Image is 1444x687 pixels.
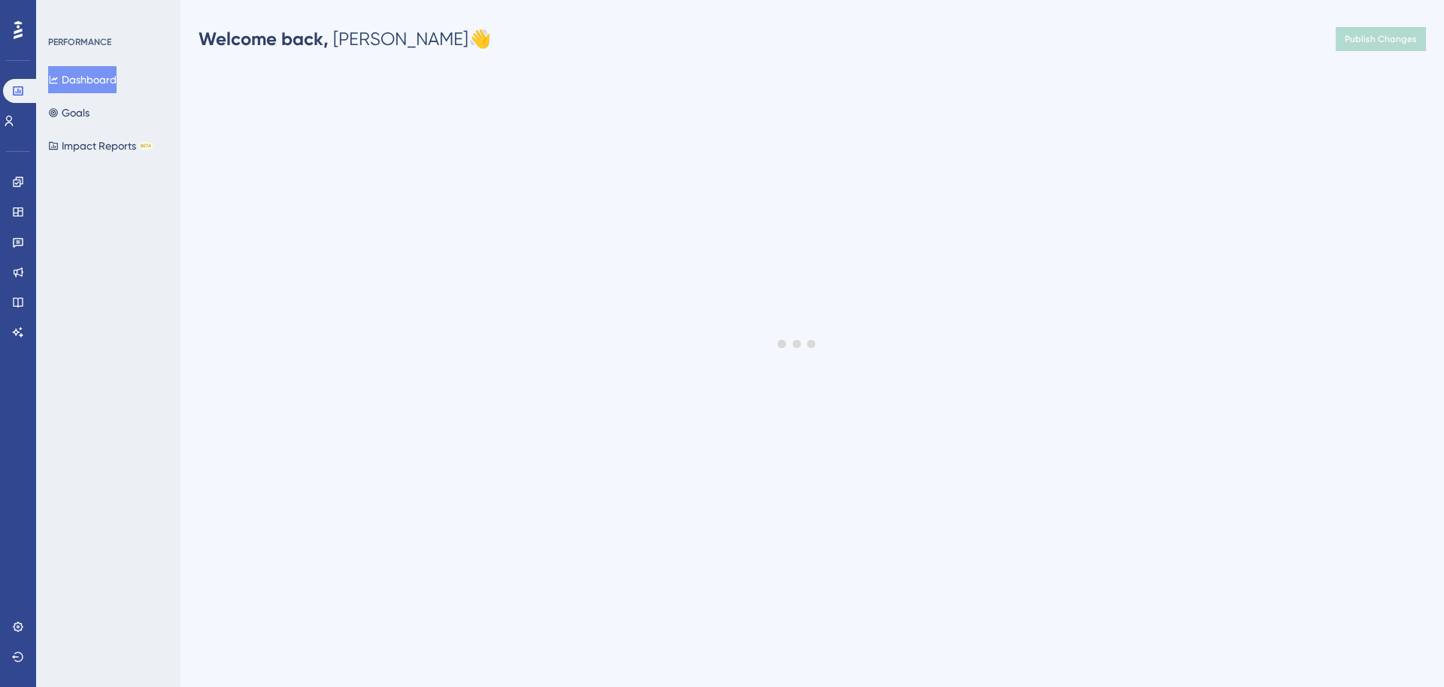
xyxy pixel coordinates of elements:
button: Goals [48,99,89,126]
button: Dashboard [48,66,117,93]
div: PERFORMANCE [48,36,111,48]
span: Welcome back, [199,28,329,50]
button: Impact ReportsBETA [48,132,153,159]
div: BETA [139,142,153,150]
div: [PERSON_NAME] 👋 [199,27,491,51]
button: Publish Changes [1336,27,1426,51]
span: Publish Changes [1345,33,1417,45]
